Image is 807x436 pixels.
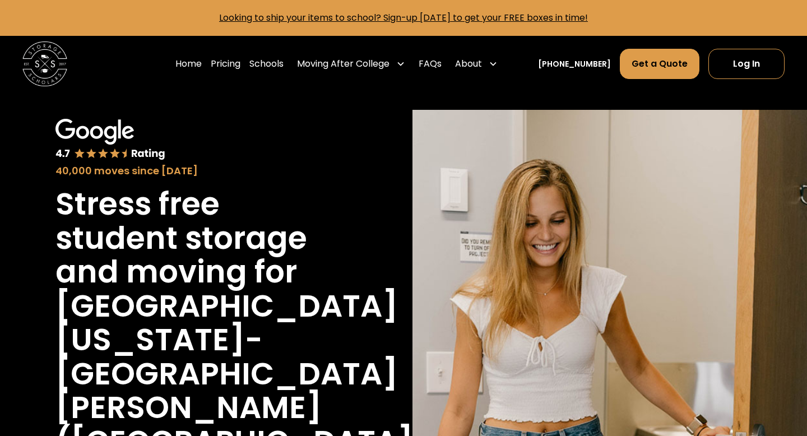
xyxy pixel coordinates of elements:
[55,163,340,178] div: 40,000 moves since [DATE]
[293,48,410,80] div: Moving After College
[249,48,284,80] a: Schools
[22,41,67,86] img: Storage Scholars main logo
[451,48,502,80] div: About
[55,187,340,289] h1: Stress free student storage and moving for
[538,58,611,70] a: [PHONE_NUMBER]
[708,49,785,79] a: Log In
[55,119,165,161] img: Google 4.7 star rating
[175,48,202,80] a: Home
[455,57,482,71] div: About
[297,57,389,71] div: Moving After College
[419,48,442,80] a: FAQs
[211,48,240,80] a: Pricing
[219,11,588,24] a: Looking to ship your items to school? Sign-up [DATE] to get your FREE boxes in time!
[620,49,699,79] a: Get a Quote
